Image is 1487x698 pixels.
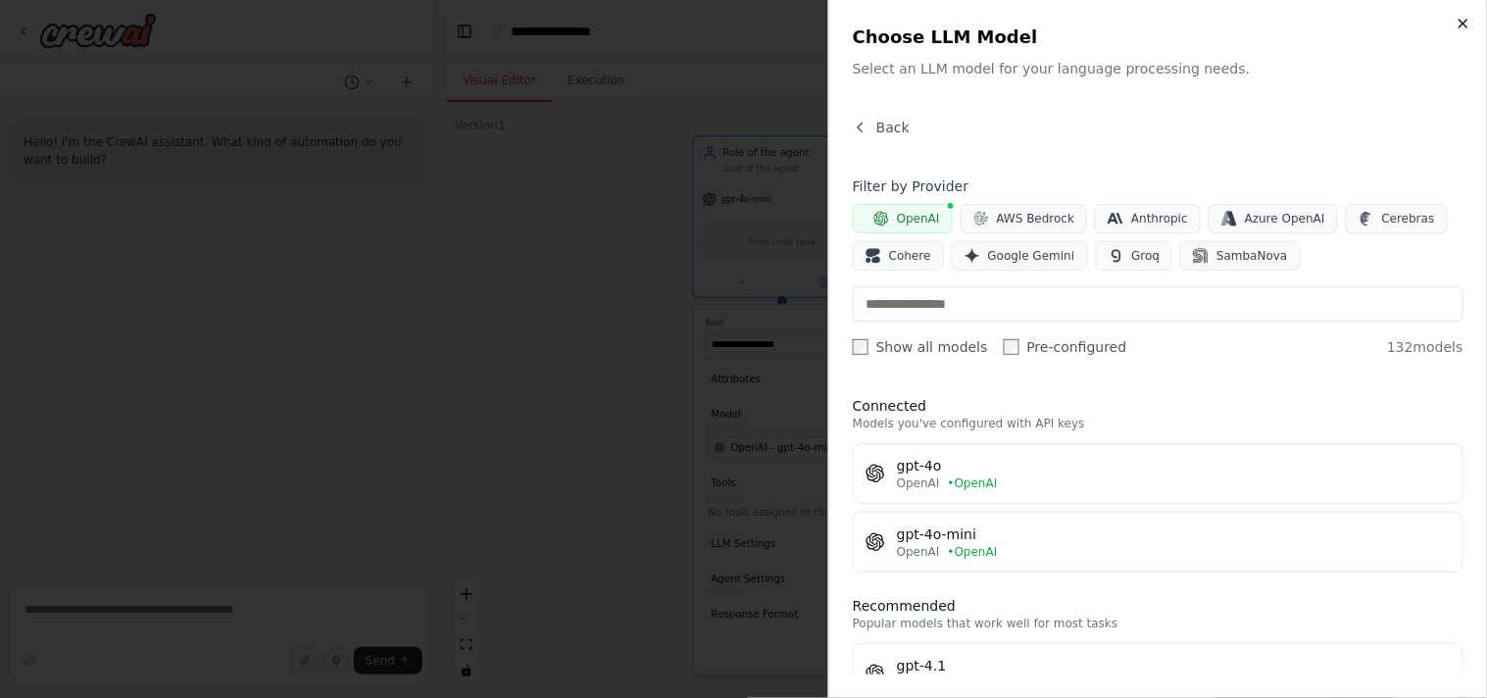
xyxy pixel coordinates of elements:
button: OpenAI [853,204,953,233]
p: Popular models that work well for most tasks [853,616,1463,631]
span: AWS Bedrock [997,211,1075,226]
span: OpenAI [897,211,940,226]
span: SambaNova [1216,248,1287,264]
span: Google Gemini [988,248,1075,264]
span: Cohere [889,248,931,264]
button: Cohere [853,241,944,271]
h4: Filter by Provider [853,176,1463,196]
p: Select an LLM model for your language processing needs. [853,59,1463,78]
button: gpt-4o-miniOpenAI•OpenAI [853,512,1463,573]
span: OpenAI [897,475,940,491]
span: • OpenAI [948,544,998,560]
button: Back [853,118,910,137]
button: Azure OpenAI [1209,204,1338,233]
h3: Connected [853,396,1463,416]
button: Groq [1096,241,1173,271]
span: 132 models [1387,337,1463,357]
span: Anthropic [1131,211,1188,226]
span: Azure OpenAI [1245,211,1325,226]
button: Google Gemini [952,241,1088,271]
span: Cerebras [1382,211,1435,226]
span: Groq [1132,248,1161,264]
button: SambaNova [1180,241,1300,271]
h3: Recommended [853,596,1463,616]
button: Anthropic [1095,204,1201,233]
input: Show all models [853,339,868,355]
input: Pre-configured [1004,339,1019,355]
span: Back [876,118,910,137]
span: • OpenAI [948,475,998,491]
p: Models you've configured with API keys [853,416,1463,431]
span: OpenAI [897,544,940,560]
label: Pre-configured [1004,337,1127,357]
div: gpt-4o-mini [897,524,1451,544]
button: gpt-4oOpenAI•OpenAI [853,443,1463,504]
div: gpt-4.1 [897,656,1451,675]
button: Cerebras [1346,204,1448,233]
button: AWS Bedrock [961,204,1088,233]
div: gpt-4o [897,456,1451,475]
h2: Choose LLM Model [853,24,1463,51]
label: Show all models [853,337,988,357]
